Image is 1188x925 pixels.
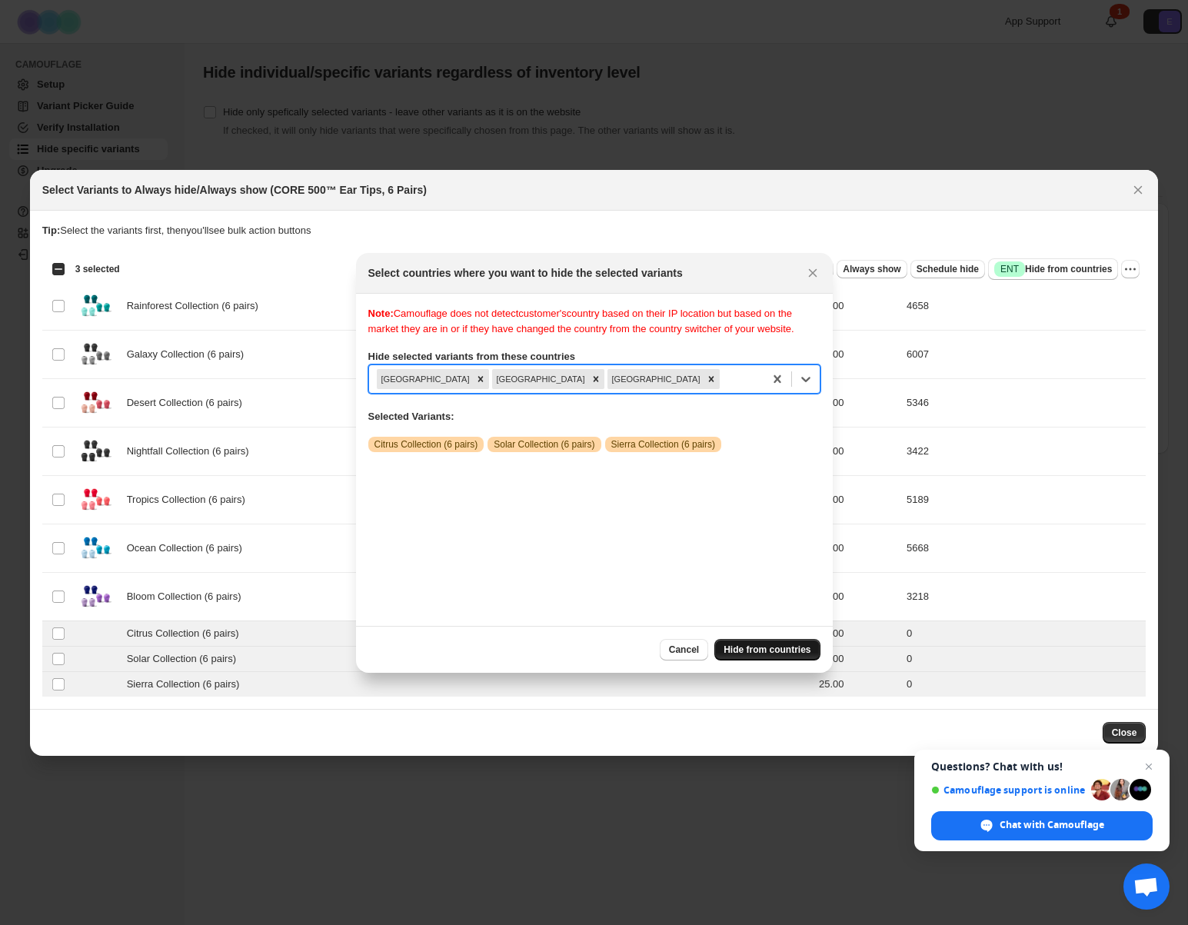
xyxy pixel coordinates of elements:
button: Cancel [660,639,708,660]
span: Solar Collection (6 pairs) [127,651,245,667]
img: Core500-Protective_Chestpiece_Cover-3-pack_Blue-3_678593ce-14ff-4396-b439-d8344613defb.png [76,384,115,422]
button: Schedule hide [910,260,985,278]
div: Remove United Kingdom [703,369,720,389]
td: 5346 [902,378,1146,427]
span: Solar Collection (6 pairs) [494,438,594,451]
div: Chat with Camouflage [931,811,1153,840]
span: Schedule hide [917,263,979,275]
td: 25.00 [814,475,902,524]
td: 25.00 [814,378,902,427]
div: Open chat [1123,863,1170,910]
div: [GEOGRAPHIC_DATA] [377,369,472,389]
span: Chat with Camouflage [1000,818,1104,832]
span: Rainforest Collection (6 pairs) [127,298,267,314]
div: Remove Canada [587,369,604,389]
td: 0 [902,646,1146,671]
span: Hide from countries [724,644,810,656]
td: 25.00 [814,281,902,330]
td: 3218 [902,572,1146,621]
div: [GEOGRAPHIC_DATA] [492,369,587,389]
td: 25.00 [814,330,902,378]
h2: Select Variants to Always hide/Always show (CORE 500™ Ear Tips, 6 Pairs) [42,182,427,198]
span: Questions? Chat with us! [931,760,1153,773]
img: Core500-Protective_Chestpiece_Cover-3-pack_Blue-6_1dc2c83e-e712-4a50-980a-98d59f9b663b.png [76,432,115,471]
button: More actions [1121,260,1140,278]
td: 25.00 [814,646,902,671]
span: Galaxy Collection (6 pairs) [127,347,252,362]
img: Core500-Protective_Chestpiece_Cover-3-pack_Blue-4_5ca02c30-429c-41ac-a127-093964c80d9a.png [76,481,115,519]
button: Close [1103,722,1146,744]
td: 4658 [902,281,1146,330]
b: Selected Variants: [368,411,454,422]
td: 25.00 [814,621,902,646]
span: Always show [843,263,900,275]
span: Desert Collection (6 pairs) [127,395,251,411]
td: 3422 [902,427,1146,475]
button: Hide from countries [714,639,820,660]
span: Close [1112,727,1137,739]
span: Citrus Collection (6 pairs) [374,438,478,451]
strong: Tip: [42,225,61,236]
h2: Select countries where you want to hide the selected variants [368,265,683,281]
span: Citrus Collection (6 pairs) [127,626,248,641]
td: 6007 [902,330,1146,378]
span: Cancel [669,644,699,656]
span: Nightfall Collection (6 pairs) [127,444,258,459]
span: Hide from countries [994,261,1112,277]
span: Sierra Collection (6 pairs) [127,677,248,692]
button: SuccessENTHide from countries [988,258,1118,280]
span: Tropics Collection (6 pairs) [127,492,254,507]
span: Sierra Collection (6 pairs) [611,438,715,451]
div: [GEOGRAPHIC_DATA] [607,369,703,389]
img: Core500-Protective_Chestpiece_Cover-3-pack_Blue-5_e944948e-105c-4521-a88f-c24126806c7f.png [76,335,115,374]
td: 0 [902,671,1146,697]
td: 5668 [902,524,1146,572]
td: 25.00 [814,427,902,475]
span: Ocean Collection (6 pairs) [127,541,251,556]
img: Core500-Protective_Chestpiece_Cover-3-pack_Blue-1_edbfc02f-1dde-4a7b-a73e-7e864a653ac8.png [76,577,115,616]
p: Select the variants first, then you'll see bulk action buttons [42,223,1146,238]
div: Camouflage does not detect customer's country based on their IP location but based on the market ... [368,306,820,337]
td: 0 [902,621,1146,646]
td: 25.00 [814,572,902,621]
span: 3 selected [75,263,120,275]
td: 25.00 [814,671,902,697]
b: Note: [368,308,394,319]
img: Core500-Protective_Chestpiece_Cover-3-pack_Blue-2_f337f48b-4ecc-4f02-b815-cbfa5c9582f2.png [76,529,115,567]
b: Hide selected variants from these countries [368,351,575,362]
td: 5189 [902,475,1146,524]
span: ENT [1000,263,1019,275]
img: Core500-Protective_Chestpiece_Cover-3-pack_Blue_735d128f-7b41-485e-8a13-358644f3cbbc.png [76,287,115,325]
span: Bloom Collection (6 pairs) [127,589,250,604]
td: 25.00 [814,524,902,572]
button: Close [802,262,824,284]
span: Camouflage support is online [931,784,1086,796]
div: Remove United States [472,369,489,389]
button: Always show [837,260,907,278]
span: Close chat [1140,757,1158,776]
button: Close [1127,179,1149,201]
